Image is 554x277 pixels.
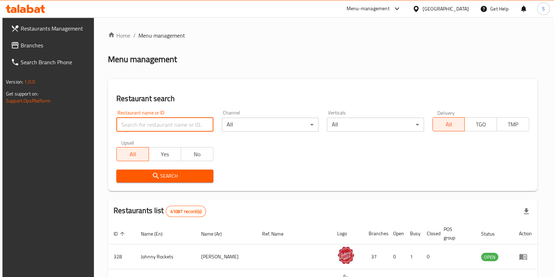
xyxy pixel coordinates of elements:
div: All [222,118,319,132]
h2: Menu management [108,54,177,65]
label: Delivery [437,110,455,115]
span: S [542,5,545,13]
span: All [119,149,146,159]
a: Home [108,31,130,40]
span: TMP [500,119,526,130]
span: Branches [21,41,89,50]
td: Johnny Rockets [135,244,196,269]
th: Action [513,223,538,244]
span: Name (En) [141,230,172,238]
span: Version: [6,77,23,86]
span: Get support on: [6,89,38,98]
a: Restaurants Management [5,20,95,37]
td: 0 [421,244,438,269]
td: 1 [404,244,421,269]
div: Menu [519,252,532,261]
span: 41087 record(s) [166,208,206,215]
div: Export file [518,203,535,220]
img: Johnny Rockets [337,246,355,264]
button: Search [116,170,213,183]
div: [GEOGRAPHIC_DATA] [423,5,469,13]
td: [PERSON_NAME] [196,244,257,269]
th: Logo [331,223,363,244]
th: Open [388,223,404,244]
div: OPEN [481,253,498,261]
a: Branches [5,37,95,54]
td: 0 [388,244,404,269]
td: 328 [108,244,135,269]
a: Support.OpsPlatform [6,96,50,105]
div: All [327,118,424,132]
span: Search [122,172,207,180]
label: Upsell [121,140,134,145]
span: ID [114,230,127,238]
span: POS group [444,225,467,242]
input: Search for restaurant name or ID.. [116,118,213,132]
th: Closed [421,223,438,244]
div: Menu-management [347,5,390,13]
span: Name (Ar) [201,230,231,238]
span: 1.0.0 [24,77,35,86]
button: All [116,147,149,161]
span: Ref. Name [262,230,293,238]
span: OPEN [481,253,498,261]
button: No [181,147,213,161]
div: Total records count [166,206,206,217]
span: No [184,149,211,159]
span: Menu management [138,31,185,40]
span: All [436,119,462,130]
span: Search Branch Phone [21,58,89,66]
span: TGO [467,119,494,130]
th: Branches [363,223,388,244]
button: All [432,117,465,131]
th: Busy [404,223,421,244]
button: Yes [149,147,181,161]
a: Search Branch Phone [5,54,95,71]
button: TMP [497,117,529,131]
nav: breadcrumb [108,31,538,40]
li: / [133,31,136,40]
td: 37 [363,244,388,269]
h2: Restaurant search [116,93,529,104]
span: Yes [152,149,178,159]
h2: Restaurants list [114,205,206,217]
span: Status [481,230,504,238]
span: Restaurants Management [21,24,89,33]
button: TGO [464,117,497,131]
